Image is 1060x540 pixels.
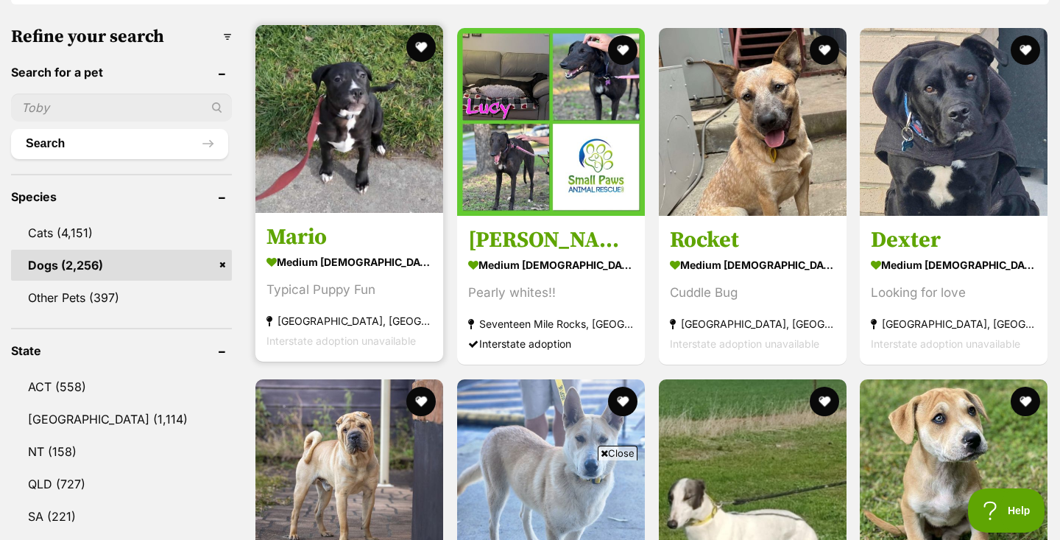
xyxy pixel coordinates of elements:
a: Mario medium [DEMOGRAPHIC_DATA] Dog Typical Puppy Fun [GEOGRAPHIC_DATA], [GEOGRAPHIC_DATA] Inters... [255,213,443,362]
span: Interstate adoption unavailable [871,338,1020,351]
a: Cats (4,151) [11,217,232,248]
span: Close [598,446,637,460]
strong: [GEOGRAPHIC_DATA], [GEOGRAPHIC_DATA] [266,312,432,332]
span: Interstate adoption unavailable [266,335,416,348]
div: Cuddle Bug [670,284,835,304]
strong: medium [DEMOGRAPHIC_DATA] Dog [871,255,1036,276]
header: Species [11,190,232,203]
h3: Dexter [871,227,1036,255]
a: Other Pets (397) [11,282,232,313]
img: adc.png [210,1,219,11]
button: favourite [1011,387,1040,416]
div: Interstate adoption [468,334,634,354]
button: favourite [809,35,838,65]
a: Dexter medium [DEMOGRAPHIC_DATA] Dog Looking for love [GEOGRAPHIC_DATA], [GEOGRAPHIC_DATA] Inters... [860,216,1047,365]
iframe: Advertisement [262,466,798,533]
header: Search for a pet [11,66,232,79]
a: QLD (727) [11,469,232,499]
img: Rocket - Mixed breed Dog [659,28,847,216]
a: Dogs (2,256) [11,250,232,281]
header: State [11,344,232,357]
strong: [GEOGRAPHIC_DATA], [GEOGRAPHIC_DATA] [871,315,1036,334]
div: Pearly whites!! [468,284,634,304]
a: [PERSON_NAME] medium [DEMOGRAPHIC_DATA] Dog Pearly whites!! Seventeen Mile Rocks, [GEOGRAPHIC_DAT... [457,216,645,365]
h3: [PERSON_NAME] [468,227,634,255]
span: Interstate adoption unavailable [670,338,819,351]
img: Dexter - Labrador Retriever Dog [860,28,1047,216]
button: favourite [608,35,637,65]
h3: Rocket [670,227,835,255]
h3: Mario [266,224,432,252]
img: Mario - Staffordshire Bull Terrier Dog [255,25,443,213]
button: favourite [406,32,436,62]
input: Toby [11,94,232,122]
button: favourite [406,387,436,416]
iframe: Help Scout Beacon - Open [968,488,1045,533]
a: NT (158) [11,436,232,467]
h3: Refine your search [11,27,232,47]
strong: [GEOGRAPHIC_DATA], [GEOGRAPHIC_DATA] [670,315,835,334]
a: [GEOGRAPHIC_DATA] (1,114) [11,404,232,435]
button: favourite [1011,35,1040,65]
div: Looking for love [871,284,1036,304]
button: Search [11,129,228,158]
img: Lucy - Greyhound Dog [457,28,645,216]
button: favourite [608,387,637,416]
a: ACT (558) [11,371,232,402]
a: SA (221) [11,501,232,532]
button: favourite [809,387,838,416]
strong: Seventeen Mile Rocks, [GEOGRAPHIC_DATA] [468,315,634,334]
strong: medium [DEMOGRAPHIC_DATA] Dog [670,255,835,276]
div: Typical Puppy Fun [266,281,432,301]
strong: medium [DEMOGRAPHIC_DATA] Dog [266,252,432,273]
strong: medium [DEMOGRAPHIC_DATA] Dog [468,255,634,276]
a: Rocket medium [DEMOGRAPHIC_DATA] Dog Cuddle Bug [GEOGRAPHIC_DATA], [GEOGRAPHIC_DATA] Interstate a... [659,216,847,365]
